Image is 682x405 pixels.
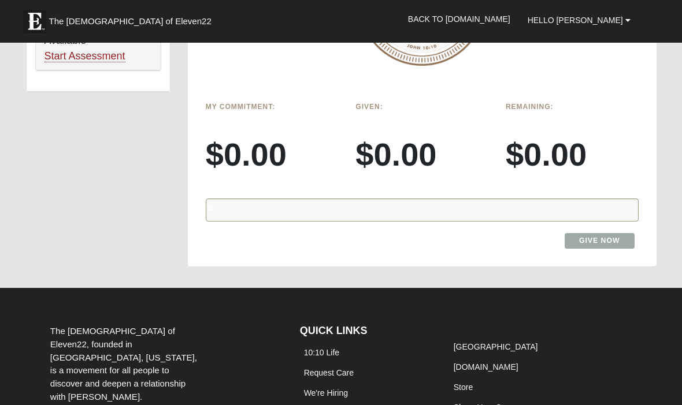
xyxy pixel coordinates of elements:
[454,362,518,372] a: [DOMAIN_NAME]
[355,135,488,174] h3: $0.00
[49,16,212,27] span: The [DEMOGRAPHIC_DATA] of Eleven22
[304,348,340,357] a: 10:10 Life
[23,10,46,33] img: Eleven22 logo
[506,135,639,174] h3: $0.00
[206,135,339,174] h3: $0.00
[45,50,125,62] a: Start Assessment
[454,342,538,351] a: [GEOGRAPHIC_DATA]
[528,16,623,25] span: Hello [PERSON_NAME]
[519,6,639,35] a: Hello [PERSON_NAME]
[17,4,249,33] a: The [DEMOGRAPHIC_DATA] of Eleven22
[300,325,432,337] h4: QUICK LINKS
[355,103,488,111] h6: Given:
[565,233,635,249] a: Give Now
[506,103,639,111] h6: Remaining:
[304,388,348,397] a: We're Hiring
[206,103,339,111] h6: My Commitment:
[454,382,473,392] a: Store
[304,368,354,377] a: Request Care
[399,5,519,33] a: Back to [DOMAIN_NAME]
